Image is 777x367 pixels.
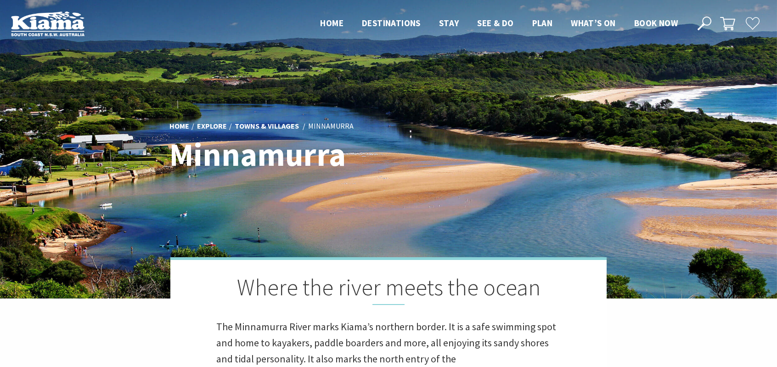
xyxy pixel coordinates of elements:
span: Destinations [362,17,421,28]
a: Home [169,121,189,131]
a: Towns & Villages [235,121,299,131]
li: Minnamurra [308,120,354,132]
span: Home [320,17,343,28]
span: Plan [532,17,553,28]
span: See & Do [477,17,513,28]
span: Stay [439,17,459,28]
img: Kiama Logo [11,11,84,36]
a: Explore [197,121,227,131]
h1: Minnamurra [169,137,429,172]
nav: Main Menu [311,16,687,31]
span: What’s On [571,17,616,28]
h2: Where the river meets the ocean [216,274,561,305]
span: Book now [634,17,678,28]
